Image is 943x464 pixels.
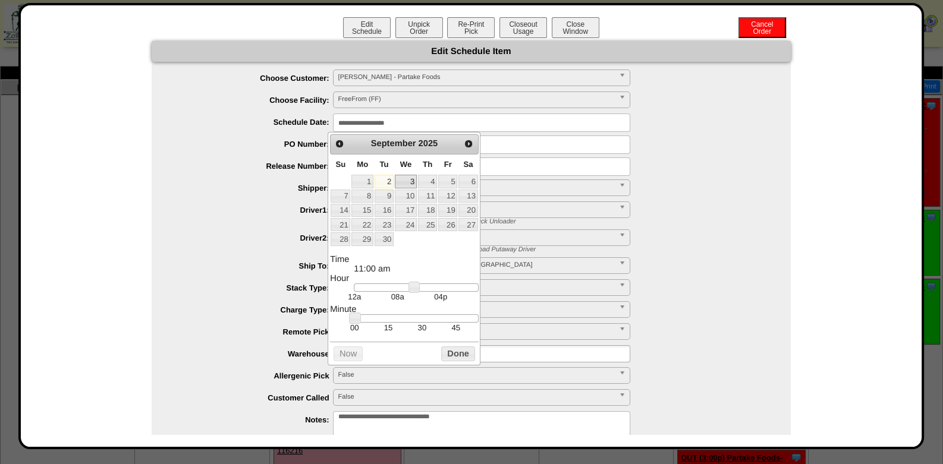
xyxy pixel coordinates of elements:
span: September [371,139,416,149]
div: * Driver 2: Shipment Truck Loader OR Receiving Load Putaway Driver [324,246,791,253]
button: CancelOrder [738,17,786,38]
a: 3 [395,175,417,188]
a: 20 [458,204,477,217]
label: Warehouse [175,349,333,358]
label: Stack Type: [175,283,333,292]
a: 10 [395,190,417,203]
a: 18 [418,204,437,217]
a: 14 [331,204,350,217]
a: 8 [351,190,373,203]
button: EditSchedule [343,17,391,38]
span: Friday [444,160,452,169]
a: 26 [438,218,457,231]
label: Shipper: [175,184,333,192]
a: 23 [375,218,394,231]
dt: Minute [330,305,478,314]
label: Allergenic Pick [175,371,333,380]
label: PO Number: [175,140,333,149]
div: Edit Schedule Item [152,41,791,62]
dt: Time [330,255,478,264]
a: 7 [331,190,350,203]
label: Notes: [175,415,333,424]
a: 25 [418,218,437,231]
label: Choose Customer: [175,74,333,83]
label: Ship To: [175,261,333,270]
a: 19 [438,204,457,217]
a: 16 [375,204,394,217]
a: 15 [351,204,373,217]
td: 04p [419,292,462,302]
td: 00 [338,323,372,333]
a: Prev [332,136,347,151]
a: 17 [395,204,417,217]
button: Re-PrintPick [447,17,495,38]
label: Release Number: [175,162,333,171]
span: Thursday [423,160,432,169]
a: 12 [438,190,457,203]
a: 29 [351,232,373,245]
a: 13 [458,190,477,203]
span: 2025 [419,139,438,149]
span: Wednesday [400,160,412,169]
td: 08a [376,292,419,302]
a: 5 [438,175,457,188]
a: 22 [351,218,373,231]
span: Prev [335,139,344,149]
button: Done [441,346,474,361]
a: Next [461,136,476,151]
a: CloseWindow [551,27,601,36]
label: Remote Pick [175,327,333,336]
a: 28 [331,232,350,245]
button: CloseWindow [552,17,599,38]
button: CloseoutUsage [499,17,547,38]
td: 15 [372,323,406,333]
div: * Driver 1: Shipment Load Picker OR Receiving Truck Unloader [324,218,791,225]
span: Saturday [463,160,473,169]
label: Choose Facility: [175,96,333,105]
a: 2 [375,175,394,188]
span: Tuesday [379,160,388,169]
label: Charge Type: [175,305,333,314]
a: 24 [395,218,417,231]
span: [PERSON_NAME] - Partake Foods [338,70,614,84]
a: 4 [418,175,437,188]
span: False [338,368,614,382]
label: Driver1: [175,206,333,214]
a: 1 [351,175,373,188]
span: Monday [357,160,368,169]
dd: 11:00 am [354,264,478,274]
span: FreeFrom (FF) [338,92,614,106]
span: False [338,390,614,404]
a: 21 [331,218,350,231]
a: 30 [375,232,394,245]
a: 27 [458,218,477,231]
td: 30 [405,323,439,333]
td: 45 [439,323,473,333]
button: UnpickOrder [395,17,443,38]
label: Schedule Date: [175,118,333,127]
a: 9 [375,190,394,203]
button: Now [334,346,363,361]
a: 11 [418,190,437,203]
a: 6 [458,175,477,188]
td: 12a [333,292,376,302]
span: Sunday [335,160,345,169]
dt: Hour [330,274,478,283]
label: Driver2: [175,233,333,242]
span: Next [464,139,473,149]
label: Customer Called [175,393,333,402]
